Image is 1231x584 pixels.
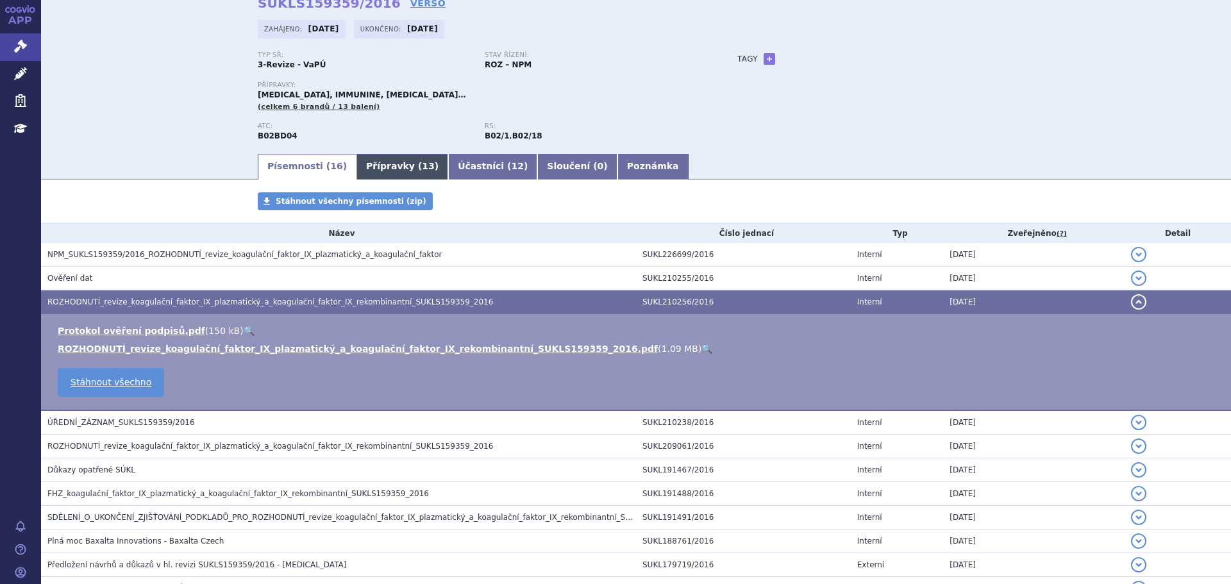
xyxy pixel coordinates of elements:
a: Protokol ověření podpisů.pdf [58,326,205,336]
td: [DATE] [943,435,1125,458]
strong: [DATE] [308,24,339,33]
td: SUKL191488/2016 [636,482,851,506]
td: [DATE] [943,553,1125,577]
strong: koagulační faktor IX [485,131,510,140]
li: ( ) [58,342,1218,355]
span: SDĚLENÍ_O_UKONČENÍ_ZJIŠŤOVÁNÍ_PODKLADŮ_PRO_ROZHODNUTÍ_revize_koagulační_faktor_IX_plazmatický_a_k... [47,513,698,522]
th: Typ [851,224,944,243]
button: detail [1131,271,1146,286]
a: ROZHODNUTÍ_revize_koagulační_faktor_IX_plazmatický_a_koagulační_faktor_IX_rekombinantní_SUKLS1593... [58,344,658,354]
td: [DATE] [943,267,1125,290]
td: SUKL210238/2016 [636,410,851,435]
span: Interní [857,537,882,546]
span: Předložení návrhů a důkazů v hl. revizi SUKLS159359/2016 - BENEFIX [47,560,346,569]
span: Plná moc Baxalta Innovations - Baxalta Czech [47,537,224,546]
strong: KOAGULAČNÍ FAKTOR IX [258,131,297,140]
button: detail [1131,462,1146,478]
th: Detail [1125,224,1231,243]
th: Zveřejněno [943,224,1125,243]
p: Přípravky: [258,81,712,89]
button: detail [1131,486,1146,501]
span: 12 [511,161,523,171]
span: Ověření dat [47,274,92,283]
th: Číslo jednací [636,224,851,243]
strong: ROZ – NPM [485,60,532,69]
span: Interní [857,297,882,306]
span: 0 [598,161,604,171]
a: Stáhnout všechny písemnosti (zip) [258,192,433,210]
span: 1.09 MB [662,344,698,354]
p: ATC: [258,122,472,130]
strong: [DATE] [407,24,438,33]
span: Interní [857,489,882,498]
span: NPM_SUKLS159359/2016_ROZHODNUTÍ_revize_koagulační_faktor_IX_plazmatický_a_koagulační_faktor [47,250,442,259]
td: SUKL209061/2016 [636,435,851,458]
p: Stav řízení: [485,51,699,59]
td: SUKL210256/2016 [636,290,851,314]
span: Externí [857,560,884,569]
span: Zahájeno: [264,24,305,34]
a: Sloučení (0) [537,154,617,179]
span: Interní [857,465,882,474]
span: ROZHODNUTÍ_revize_koagulační_faktor_IX_plazmatický_a_koagulační_faktor_IX_rekombinantní_SUKLS1593... [47,442,493,451]
span: [MEDICAL_DATA], IMMUNINE, [MEDICAL_DATA]… [258,90,466,99]
a: Poznámka [617,154,689,179]
td: SUKL191467/2016 [636,458,851,482]
td: SUKL188761/2016 [636,530,851,553]
button: detail [1131,415,1146,430]
td: [DATE] [943,243,1125,267]
span: ÚŘEDNÍ_ZÁZNAM_SUKLS159359/2016 [47,418,195,427]
abbr: (?) [1057,229,1067,238]
p: Typ SŘ: [258,51,472,59]
span: ROZHODNUTÍ_revize_koagulační_faktor_IX_plazmatický_a_koagulační_faktor_IX_rekombinantní_SUKLS1593... [47,297,493,306]
h3: Tagy [737,51,758,67]
span: (celkem 6 brandů / 13 balení) [258,103,380,111]
td: [DATE] [943,458,1125,482]
button: detail [1131,294,1146,310]
a: Písemnosti (16) [258,154,356,179]
a: + [764,53,775,65]
button: detail [1131,438,1146,454]
span: 150 kB [208,326,240,336]
td: [DATE] [943,506,1125,530]
span: Stáhnout všechny písemnosti (zip) [276,197,426,206]
strong: 3-Revize - VaPÚ [258,60,326,69]
span: Interní [857,513,882,522]
li: ( ) [58,324,1218,337]
button: detail [1131,247,1146,262]
button: detail [1131,557,1146,572]
td: [DATE] [943,482,1125,506]
td: SUKL191491/2016 [636,506,851,530]
td: [DATE] [943,530,1125,553]
span: 16 [330,161,342,171]
span: Interní [857,274,882,283]
th: Název [41,224,636,243]
span: Interní [857,250,882,259]
td: SUKL210255/2016 [636,267,851,290]
button: detail [1131,533,1146,549]
p: RS: [485,122,699,130]
div: , [485,122,712,142]
span: Interní [857,418,882,427]
td: SUKL179719/2016 [636,553,851,577]
span: FHZ_koagulační_faktor_IX_plazmatický_a_koagulační_faktor_IX_rekombinantní_SUKLS159359_2016 [47,489,429,498]
td: [DATE] [943,290,1125,314]
td: [DATE] [943,410,1125,435]
a: 🔍 [701,344,712,354]
span: Ukončeno: [360,24,404,34]
button: detail [1131,510,1146,525]
td: SUKL226699/2016 [636,243,851,267]
a: Stáhnout všechno [58,368,164,397]
a: 🔍 [244,326,255,336]
a: Přípravky (13) [356,154,448,179]
strong: skupina v zásadě terapeuticky zaměnitelných léčivých přípravků s obsahem léčivé látky koagulační ... [512,131,542,140]
a: Účastníci (12) [448,154,537,179]
span: 13 [422,161,434,171]
span: Interní [857,442,882,451]
span: Důkazy opatřené SÚKL [47,465,135,474]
